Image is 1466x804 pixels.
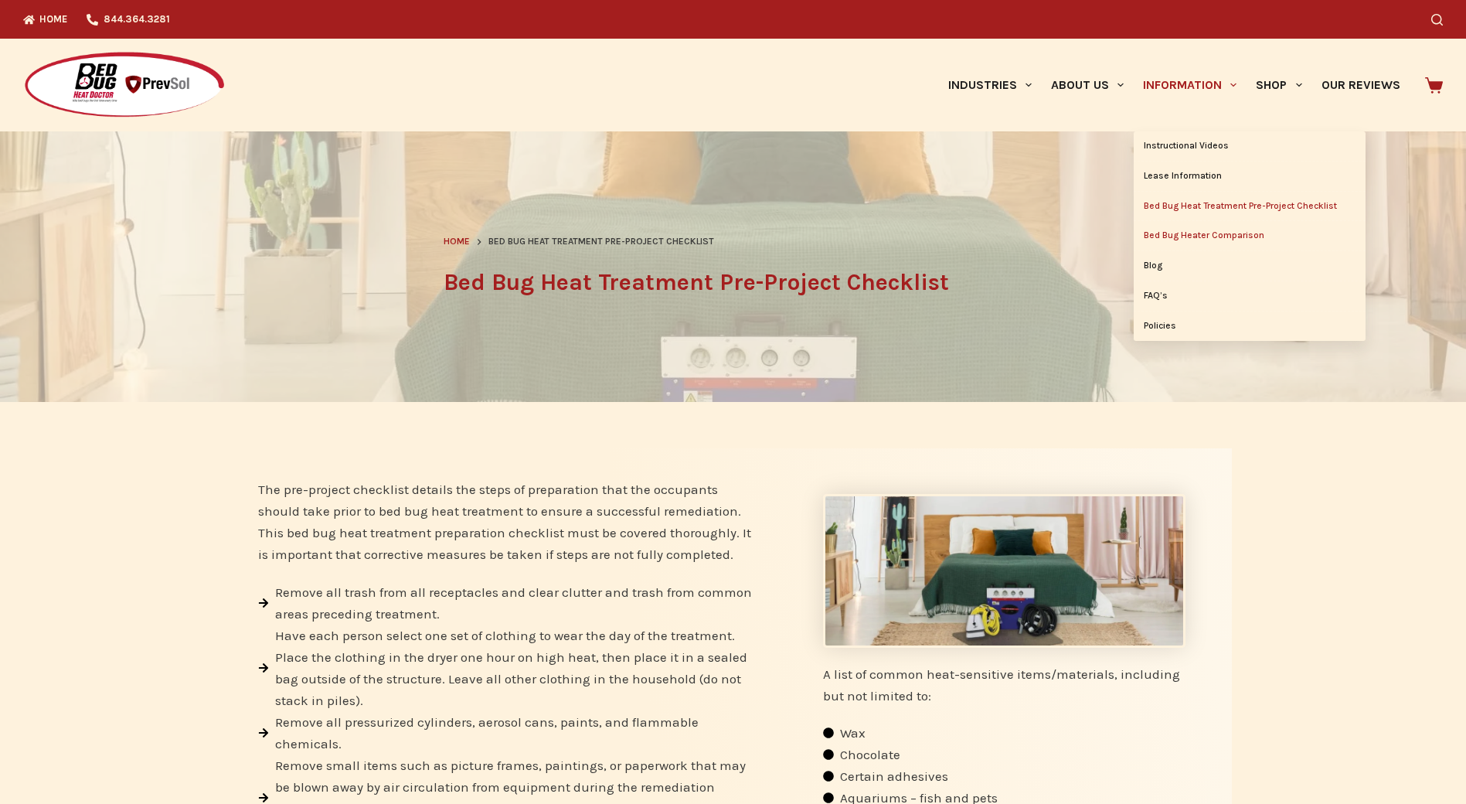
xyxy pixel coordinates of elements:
span: Remove all trash from all receptacles and clear clutter and trash from common areas preceding tre... [271,581,754,625]
span: Certain adhesives [836,765,948,787]
h1: Bed Bug Heat Treatment Pre-Project Checklist [444,265,1023,300]
a: Industries [938,39,1041,131]
button: Search [1431,14,1443,26]
span: Remove all pressurized cylinders, aerosol cans, paints, and flammable chemicals. [271,711,754,755]
span: Have each person select one set of clothing to wear the day of the treatment. Place the clothing ... [271,625,754,711]
a: FAQ’s [1134,281,1366,311]
a: Bed Bug Heater Comparison [1134,221,1366,250]
div: A list of common heat-sensitive items/materials, including but not limited to: [823,663,1186,707]
span: Bed Bug Heat Treatment Pre-Project Checklist [488,234,714,250]
img: Prevsol/Bed Bug Heat Doctor [23,51,226,120]
a: Our Reviews [1311,39,1410,131]
span: Wax [836,722,866,744]
span: Chocolate [836,744,900,765]
span: Home [444,236,470,247]
a: Information [1134,39,1247,131]
a: Bed Bug Heat Treatment Pre-Project Checklist [1134,192,1366,221]
a: Blog [1134,251,1366,281]
a: Lease Information [1134,162,1366,191]
p: The pre-project checklist details the steps of preparation that the occupants should take prior t... [258,479,754,565]
a: Instructional Videos [1134,131,1366,161]
a: Home [444,234,470,250]
button: Open LiveChat chat widget [12,6,59,53]
nav: Primary [938,39,1410,131]
a: Shop [1247,39,1311,131]
a: Policies [1134,312,1366,341]
a: About Us [1041,39,1133,131]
